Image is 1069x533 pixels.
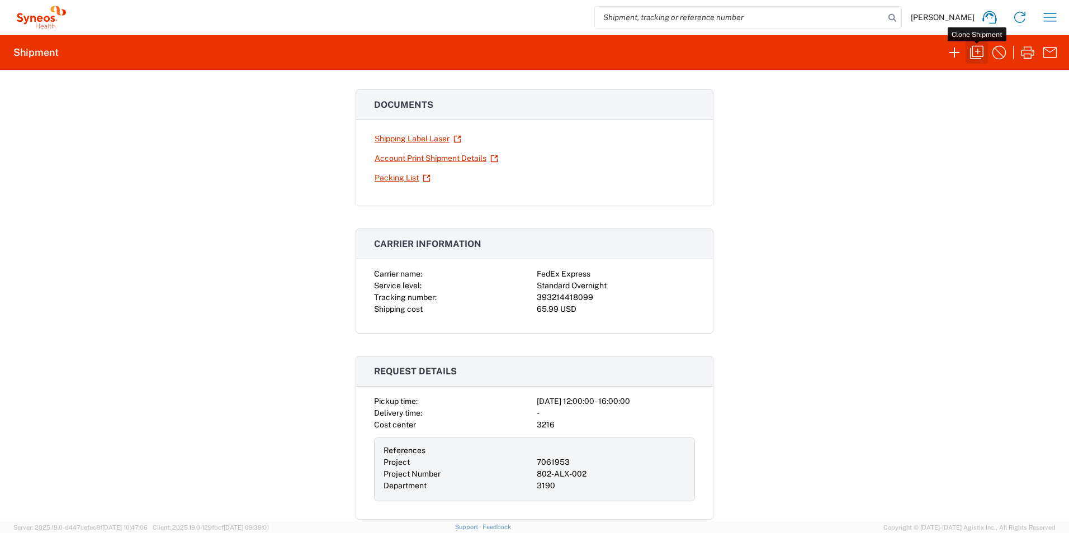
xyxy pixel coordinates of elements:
[384,456,532,468] div: Project
[537,407,695,419] div: -
[537,396,695,407] div: [DATE] 12:00:00 - 16:00:00
[537,456,685,468] div: 7061953
[911,12,975,22] span: [PERSON_NAME]
[537,468,685,480] div: 802-ALX-002
[883,522,1056,532] span: Copyright © [DATE]-[DATE] Agistix Inc., All Rights Reserved
[374,168,431,188] a: Packing List
[374,149,499,168] a: Account Print Shipment Details
[374,99,433,110] span: Documents
[374,366,457,377] span: Request details
[224,524,269,531] span: [DATE] 09:39:01
[537,292,695,303] div: 393214418099
[13,524,148,531] span: Server: 2025.19.0-d447cefac8f
[374,397,418,406] span: Pickup time:
[102,524,148,531] span: [DATE] 10:47:06
[374,408,422,417] span: Delivery time:
[595,7,884,28] input: Shipment, tracking or reference number
[537,303,695,315] div: 65.99 USD
[13,46,59,59] h2: Shipment
[384,480,532,492] div: Department
[374,304,423,313] span: Shipping cost
[483,524,511,530] a: Feedback
[374,239,481,249] span: Carrier information
[374,281,422,290] span: Service level:
[374,269,422,278] span: Carrier name:
[537,280,695,292] div: Standard Overnight
[537,419,695,431] div: 3216
[537,480,685,492] div: 3190
[153,524,269,531] span: Client: 2025.19.0-129fbcf
[374,293,437,302] span: Tracking number:
[537,268,695,280] div: FedEx Express
[455,524,483,530] a: Support
[384,468,532,480] div: Project Number
[374,129,462,149] a: Shipping Label Laser
[384,446,425,455] span: References
[374,420,416,429] span: Cost center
